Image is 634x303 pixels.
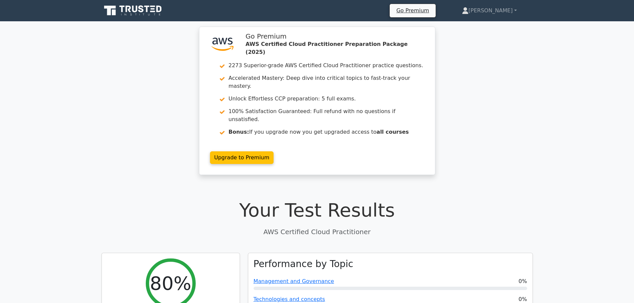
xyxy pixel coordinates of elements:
[150,272,191,294] h2: 80%
[392,6,433,15] a: Go Premium
[102,227,533,237] p: AWS Certified Cloud Practitioner
[519,277,527,285] span: 0%
[210,151,274,164] a: Upgrade to Premium
[254,278,334,284] a: Management and Governance
[446,4,533,17] a: [PERSON_NAME]
[254,296,325,302] a: Technologies and concepts
[254,258,353,270] h3: Performance by Topic
[102,199,533,221] h1: Your Test Results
